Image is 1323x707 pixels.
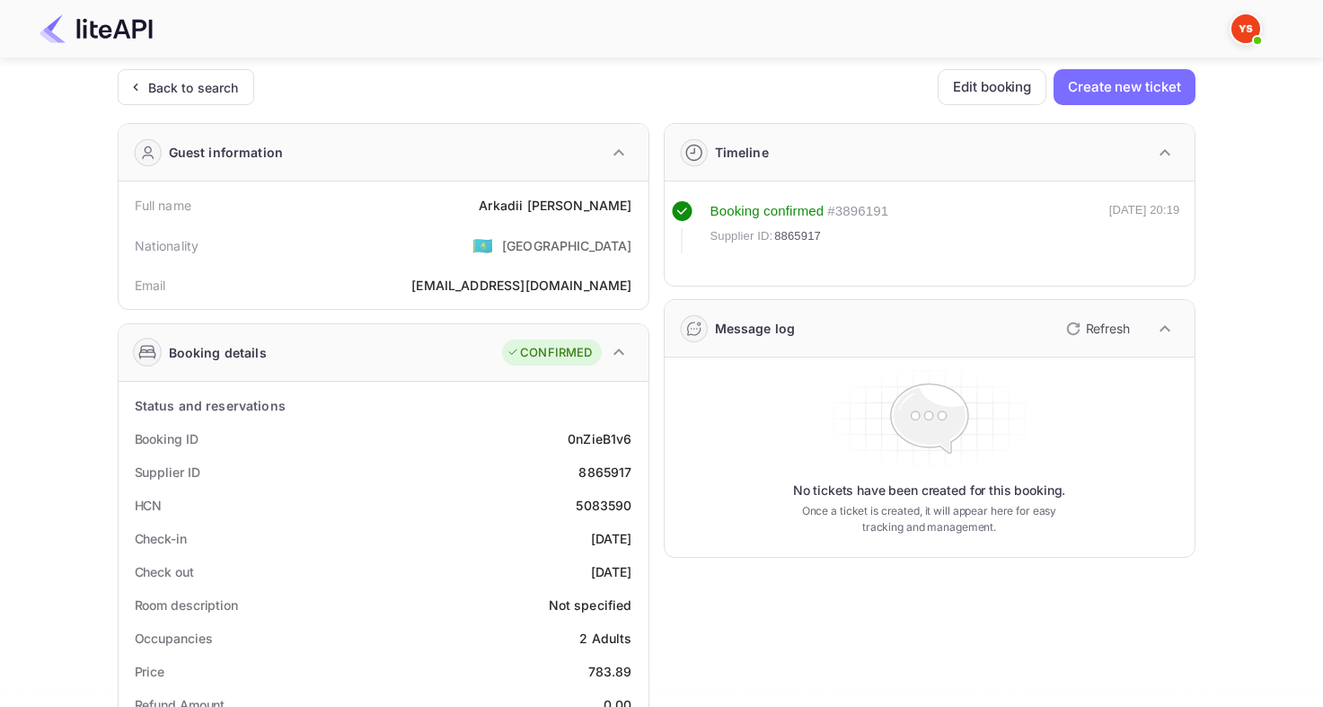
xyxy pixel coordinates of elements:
p: No tickets have been created for this booking. [793,482,1066,499]
div: Timeline [715,143,769,162]
div: [DATE] 20:19 [1109,201,1180,253]
div: Email [135,276,166,295]
span: 8865917 [774,227,821,245]
div: 2 Adults [579,629,631,648]
div: Booking confirmed [710,201,825,222]
div: [DATE] [591,529,632,548]
div: # 3896191 [827,201,888,222]
div: [DATE] [591,562,632,581]
div: [EMAIL_ADDRESS][DOMAIN_NAME] [411,276,631,295]
div: Nationality [135,236,199,255]
div: Message log [715,319,796,338]
button: Create new ticket [1054,69,1195,105]
div: 8865917 [578,463,631,482]
div: Room description [135,596,238,614]
div: 5083590 [576,496,631,515]
div: Occupancies [135,629,213,648]
div: Check-in [135,529,187,548]
div: Supplier ID [135,463,200,482]
img: LiteAPI Logo [40,14,153,43]
div: Booking ID [135,429,198,448]
img: Yandex Support [1231,14,1260,43]
span: Supplier ID: [710,227,773,245]
div: Not specified [549,596,632,614]
div: Back to search [148,78,239,97]
button: Edit booking [938,69,1046,105]
span: United States [472,229,493,261]
div: Price [135,662,165,681]
div: [GEOGRAPHIC_DATA] [502,236,632,255]
div: Booking details [169,343,267,362]
div: Status and reservations [135,396,286,415]
div: 0nZieB1v6 [568,429,631,448]
div: HCN [135,496,163,515]
div: Check out [135,562,194,581]
div: Arkadii [PERSON_NAME] [479,196,631,215]
p: Once a ticket is created, it will appear here for easy tracking and management. [788,503,1072,535]
p: Refresh [1086,319,1130,338]
button: Refresh [1055,314,1137,343]
div: Guest information [169,143,284,162]
div: 783.89 [588,662,632,681]
div: CONFIRMED [507,344,592,362]
div: Full name [135,196,191,215]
